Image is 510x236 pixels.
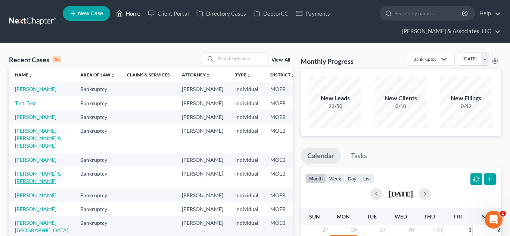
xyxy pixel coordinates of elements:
td: Individual [229,167,264,188]
a: [PERSON_NAME] & Associates, LLC [398,25,501,38]
td: [PERSON_NAME] [176,110,229,124]
span: Sun [309,213,320,220]
td: MOEB [264,153,301,167]
a: [PERSON_NAME] [15,114,56,120]
a: Client Portal [144,7,193,20]
div: 15 [52,56,61,63]
a: Calendar [301,148,341,164]
span: New Case [78,11,103,16]
span: Tue [367,213,377,220]
button: month [306,173,326,183]
span: 27 [321,225,329,234]
a: Typeunfold_more [235,72,251,78]
i: unfold_more [28,73,33,78]
div: 0/10 [374,103,427,110]
a: Directory Cases [193,7,250,20]
a: Attorneyunfold_more [182,72,210,78]
th: Claims & Services [121,67,176,82]
td: MOEB [264,96,301,110]
td: MOEB [264,167,301,188]
span: 30 [407,225,415,234]
a: [PERSON_NAME], [PERSON_NAME] & [PERSON_NAME] [15,128,61,149]
i: unfold_more [246,73,251,78]
span: Mon [337,213,350,220]
i: unfold_more [111,73,115,78]
span: 1 [500,211,506,217]
td: MOEB [264,188,301,202]
a: [PERSON_NAME] & [PERSON_NAME] [15,170,61,184]
div: 23/50 [309,103,361,110]
span: Fri [454,213,462,220]
td: Bankruptcy [74,188,121,202]
a: [PERSON_NAME][GEOGRAPHIC_DATA] [15,220,68,233]
td: [PERSON_NAME] [176,167,229,188]
a: DebtorCC [250,7,292,20]
a: Payments [292,7,334,20]
td: MOEB [264,82,301,96]
td: [PERSON_NAME] [176,124,229,153]
input: Search by name... [216,53,268,64]
a: Area of Lawunfold_more [80,72,115,78]
a: [PERSON_NAME] [15,86,56,92]
td: Individual [229,82,264,96]
td: Individual [229,188,264,202]
div: New Clients [374,94,427,103]
td: Individual [229,110,264,124]
span: 28 [350,225,358,234]
a: View All [271,57,290,63]
td: Bankruptcy [74,110,121,124]
td: Individual [229,153,264,167]
span: 1 [468,225,472,234]
button: list [360,173,374,183]
td: Individual [229,202,264,216]
td: [PERSON_NAME] [176,188,229,202]
td: Individual [229,96,264,110]
span: 2 [497,225,501,234]
td: Bankruptcy [74,167,121,188]
a: Tasks [344,148,374,164]
h2: [DATE] [388,190,413,198]
div: New Leads [309,94,361,103]
button: week [326,173,345,183]
iframe: Intercom live chat [485,211,503,229]
a: Help [476,7,501,20]
td: Bankruptcy [74,153,121,167]
i: unfold_more [290,73,295,78]
a: Districtunfold_more [270,72,295,78]
td: Bankruptcy [74,124,121,153]
td: [PERSON_NAME] [176,202,229,216]
a: Home [112,7,144,20]
td: MOEB [264,202,301,216]
a: Test, Test [15,100,36,106]
td: Bankruptcy [74,82,121,96]
div: Recent Cases [9,55,61,64]
input: Search by name... [395,6,463,20]
a: [PERSON_NAME] [15,206,56,212]
div: Bankruptcy [413,56,436,62]
div: 0/12 [440,103,492,110]
span: Thu [424,213,435,220]
a: [PERSON_NAME] [15,157,56,163]
i: unfold_more [206,73,210,78]
td: Bankruptcy [74,202,121,216]
td: [PERSON_NAME] [176,96,229,110]
span: Wed [395,213,407,220]
td: Individual [229,124,264,153]
a: Nameunfold_more [15,72,33,78]
td: Bankruptcy [74,96,121,110]
td: [PERSON_NAME] [176,153,229,167]
span: 29 [379,225,386,234]
a: [PERSON_NAME] [15,192,56,198]
td: MOEB [264,124,301,153]
h3: Monthly Progress [301,57,354,66]
td: MOEB [264,110,301,124]
span: Sat [482,213,491,220]
button: day [345,173,360,183]
div: New Filings [440,94,492,103]
span: 31 [436,225,444,234]
td: [PERSON_NAME] [176,82,229,96]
